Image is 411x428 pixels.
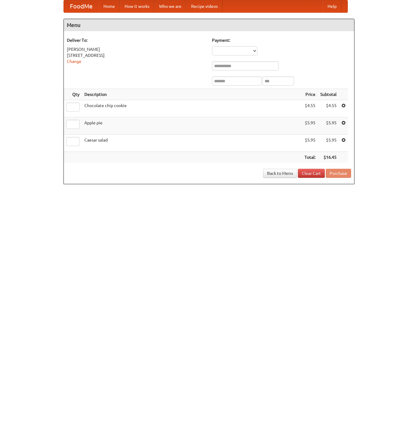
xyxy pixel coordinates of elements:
[64,19,354,31] h4: Menu
[323,0,341,12] a: Help
[82,89,302,100] th: Description
[318,100,339,117] td: $4.55
[186,0,223,12] a: Recipe videos
[302,135,318,152] td: $5.95
[67,46,206,52] div: [PERSON_NAME]
[64,0,99,12] a: FoodMe
[64,89,82,100] th: Qty
[154,0,186,12] a: Who we are
[67,59,81,64] a: Change
[82,135,302,152] td: Caesar salad
[318,89,339,100] th: Subtotal
[302,117,318,135] td: $5.95
[82,117,302,135] td: Apple pie
[212,37,351,43] h5: Payment:
[326,169,351,178] button: Purchase
[67,37,206,43] h5: Deliver To:
[82,100,302,117] td: Chocolate chip cookie
[318,135,339,152] td: $5.95
[302,100,318,117] td: $4.55
[302,89,318,100] th: Price
[318,117,339,135] td: $5.95
[298,169,325,178] a: Clear Cart
[67,52,206,58] div: [STREET_ADDRESS]
[120,0,154,12] a: How it works
[263,169,297,178] a: Back to Menu
[318,152,339,163] th: $16.45
[99,0,120,12] a: Home
[302,152,318,163] th: Total:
